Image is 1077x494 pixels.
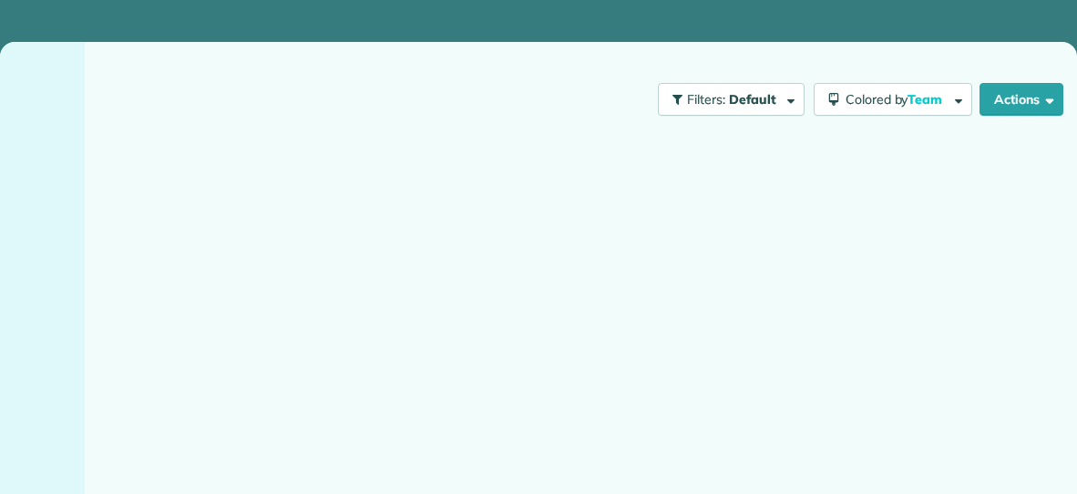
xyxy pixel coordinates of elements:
span: Colored by [846,91,949,108]
button: Actions [980,83,1063,116]
span: Filters: [687,91,725,108]
button: Colored byTeam [814,83,972,116]
a: Filters: Default [649,83,805,116]
span: Team [908,91,945,108]
button: Filters: Default [658,83,805,116]
span: Default [729,91,777,108]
